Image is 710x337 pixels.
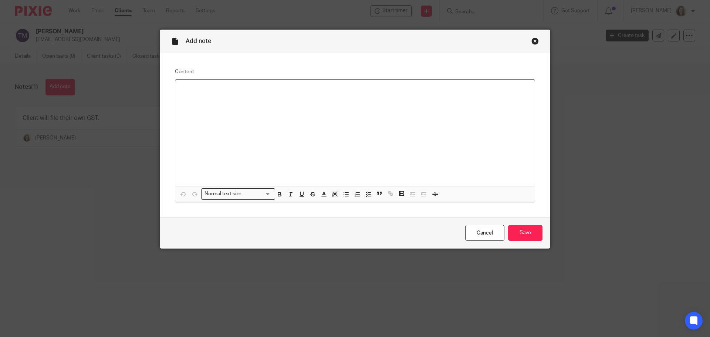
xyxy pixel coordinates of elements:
[465,225,504,241] a: Cancel
[201,188,275,200] div: Search for option
[531,37,539,45] div: Close this dialog window
[175,68,535,75] label: Content
[186,38,211,44] span: Add note
[244,190,271,198] input: Search for option
[508,225,542,241] input: Save
[203,190,243,198] span: Normal text size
